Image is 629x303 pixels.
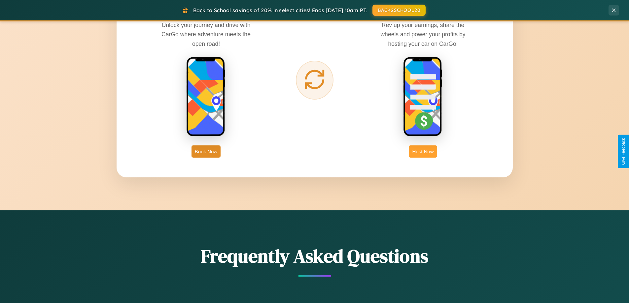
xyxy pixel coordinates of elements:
img: rent phone [186,57,226,137]
div: Give Feedback [621,138,626,165]
span: Back to School savings of 20% in select cities! Ends [DATE] 10am PT. [193,7,367,14]
img: host phone [403,57,443,137]
button: Book Now [192,145,221,158]
button: Host Now [409,145,437,158]
button: BACK2SCHOOL20 [372,5,426,16]
p: Unlock your journey and drive with CarGo where adventure meets the open road! [157,20,256,48]
h2: Frequently Asked Questions [117,243,513,269]
p: Rev up your earnings, share the wheels and power your profits by hosting your car on CarGo! [373,20,472,48]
